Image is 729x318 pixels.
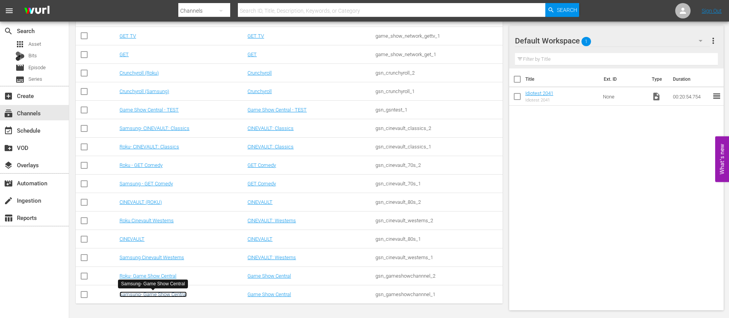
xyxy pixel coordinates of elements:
button: more_vert [709,32,718,50]
div: gsn_cinevault_classics_2 [375,125,501,131]
a: GET TV [247,33,264,39]
a: Samsung Cinevault Westerns [120,255,184,260]
th: Duration [668,68,714,90]
span: 1 [581,33,591,50]
span: Search [557,3,577,17]
th: Title [525,68,599,90]
a: Sign Out [702,8,722,14]
span: Series [28,75,42,83]
a: CINEVAULT: Westerns [247,218,296,223]
a: CINEVAULT [247,199,272,205]
div: gsn_cinevault_classics_1 [375,144,501,150]
span: Video [652,92,661,101]
a: CINEVAULT (ROKU) [120,199,162,205]
div: game_show_network_get_1 [375,52,501,57]
span: Episode [15,63,25,72]
a: GET [247,52,257,57]
a: CINEVAULT: Westerns [247,255,296,260]
div: gsn_cinevault_80s_2 [375,199,501,205]
a: GET Comedy [247,162,276,168]
span: VOD [4,143,13,153]
a: GET [120,52,129,57]
div: gsn_gsntest_1 [375,107,501,113]
div: Samsung- Game Show Central [121,281,185,287]
a: Crunchyroll (Roku) [120,70,159,76]
div: gsn_cinevault_80s_1 [375,236,501,242]
a: GET TV [120,33,136,39]
span: reorder [712,92,721,101]
span: Reports [4,213,13,223]
div: gsn_cinevault_70s_1 [375,181,501,186]
a: Game Show Central [247,273,291,279]
span: Ingestion [4,196,13,205]
span: Bits [28,52,37,60]
span: Schedule [4,126,13,135]
span: Create [4,92,13,101]
div: gsn_crunchyroll_1 [375,88,501,94]
a: Game Show Central - TEST [120,107,179,113]
span: Series [15,75,25,84]
span: menu [5,6,14,15]
a: CINEVAULT: Classics [247,125,294,131]
a: Samsung - GET Comedy [120,181,173,186]
span: Search [4,27,13,36]
span: Automation [4,179,13,188]
button: Search [545,3,579,17]
span: Asset [15,40,25,49]
a: Game Show Central [247,291,291,297]
div: Idiotest 2041 [525,98,553,103]
span: Episode [28,64,46,72]
div: gsn_gameshowchannnel_1 [375,291,501,297]
div: gsn_cinevault_70s_2 [375,162,501,168]
div: gsn_cinevault_westerns_1 [375,255,501,260]
span: Channels [4,109,13,118]
a: Samsung- Game Show Central [120,291,187,297]
a: Crunchyroll (Samsung) [120,88,169,94]
a: Game Show Central - TEST [247,107,307,113]
a: Crunchyroll [247,70,272,76]
a: Samsung- CINEVAULT: Classics [120,125,189,131]
span: Overlays [4,161,13,170]
a: Roku- Game Show Central [120,273,176,279]
th: Ext. ID [599,68,648,90]
a: Roku Cinevault Westerns [120,218,174,223]
div: gsn_crunchyroll_2 [375,70,501,76]
a: CINEVAULT [247,236,272,242]
div: gsn_gameshowchannnel_2 [375,273,501,279]
div: gsn_cinevault_westerns_2 [375,218,501,223]
a: Crunchyroll [247,88,272,94]
a: CINEVAULT [120,236,144,242]
a: GET Comedy [247,181,276,186]
a: Idiotest 2041 [525,90,553,96]
a: Roku- CINEVAULT: Classics [120,144,179,150]
div: Default Workspace [515,30,710,52]
td: 00:20:54.754 [670,87,712,106]
a: Roku - GET Comedy [120,162,163,168]
div: game_show_network_gettv_1 [375,33,501,39]
td: None [600,87,649,106]
span: Asset [28,40,41,48]
span: more_vert [709,36,718,45]
button: Open Feedback Widget [715,136,729,182]
th: Type [647,68,668,90]
img: ans4CAIJ8jUAAAAAAAAAAAAAAAAAAAAAAAAgQb4GAAAAAAAAAAAAAAAAAAAAAAAAJMjXAAAAAAAAAAAAAAAAAAAAAAAAgAT5G... [18,2,55,20]
div: Bits [15,52,25,61]
a: CINEVAULT: Classics [247,144,294,150]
